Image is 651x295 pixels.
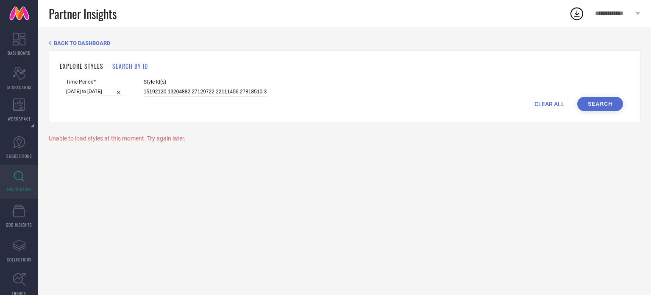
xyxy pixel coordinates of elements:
input: Enter comma separated style ids e.g. 12345, 67890 [144,87,267,97]
span: CLEAR ALL [534,101,565,107]
span: SCORECARDS [7,84,32,90]
span: INSPIRATION [7,186,31,192]
div: Unable to load styles at this moment. Try again later. [49,135,640,142]
span: COLLECTIONS [7,256,32,263]
span: CDC INSIGHTS [6,222,32,228]
h1: EXPLORE STYLES [60,62,103,70]
span: WORKSPACE [8,115,31,122]
input: Select time period [66,87,125,96]
button: Search [577,97,623,111]
span: DASHBOARD [8,50,31,56]
div: Open download list [569,6,584,21]
h1: SEARCH BY ID [112,62,148,70]
span: BACK TO DASHBOARD [54,40,110,46]
div: Back TO Dashboard [49,40,640,46]
span: Partner Insights [49,5,117,22]
span: SUGGESTIONS [6,153,32,159]
span: Style Id(s) [144,79,267,85]
span: Time Period* [66,79,125,85]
